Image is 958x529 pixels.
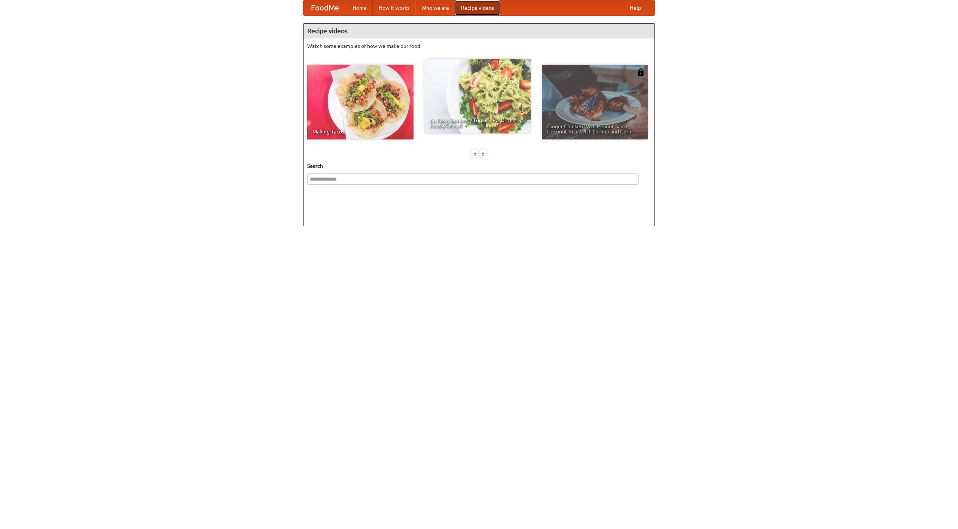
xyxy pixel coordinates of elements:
h5: Search [307,162,651,170]
a: An Easy, Summery Tomato Pasta That's Ready for Fall [424,59,531,133]
span: Making Tacos [312,129,408,134]
a: Who we are [415,0,455,15]
img: 483408.png [637,68,644,76]
span: An Easy, Summery Tomato Pasta That's Ready for Fall [430,118,525,128]
h4: Recipe videos [303,24,655,39]
a: Home [347,0,373,15]
a: Making Tacos [307,65,414,139]
a: Help [624,0,647,15]
div: » [480,149,487,159]
a: Recipe videos [455,0,500,15]
p: Watch some examples of how we make our food! [307,42,651,50]
div: « [471,149,478,159]
a: How it works [373,0,415,15]
a: FoodMe [303,0,347,15]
